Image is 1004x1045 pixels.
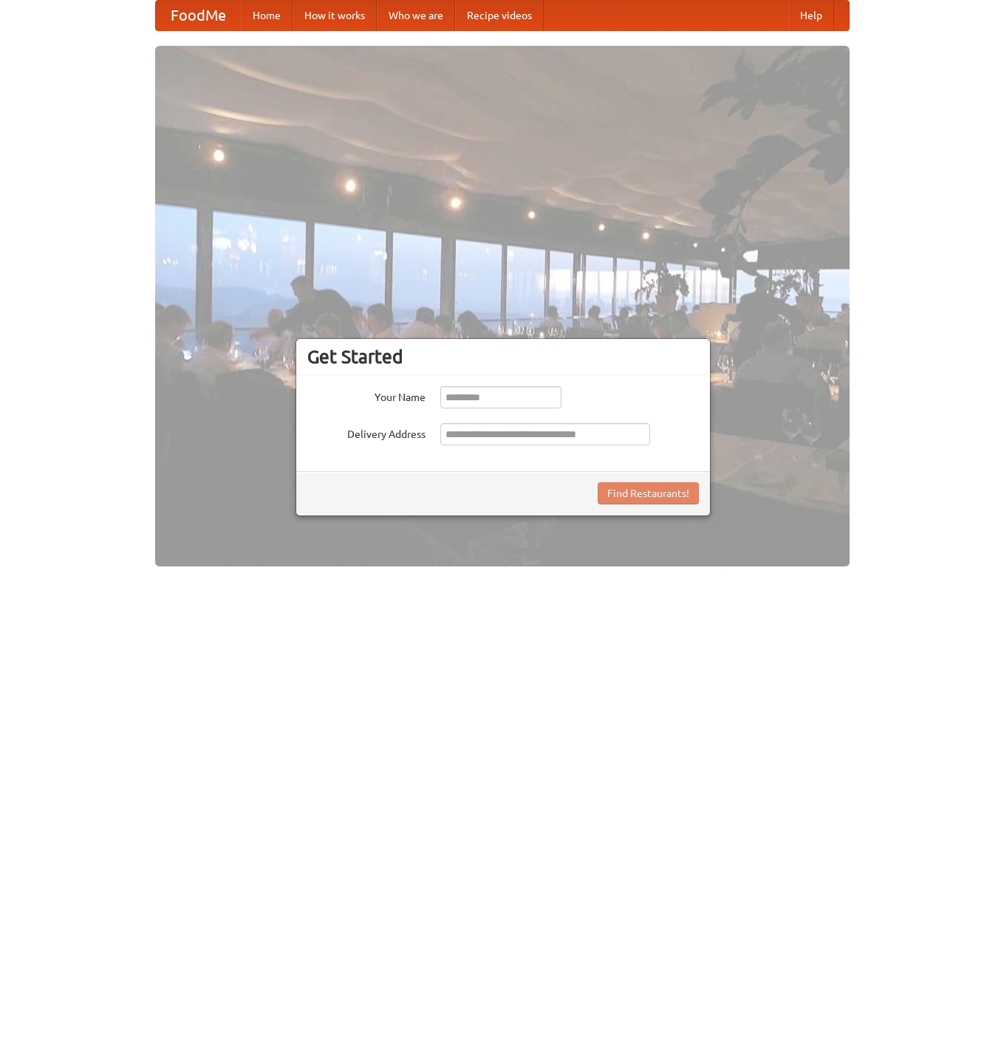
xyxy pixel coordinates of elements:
[598,482,699,504] button: Find Restaurants!
[377,1,455,30] a: Who we are
[156,1,241,30] a: FoodMe
[293,1,377,30] a: How it works
[455,1,544,30] a: Recipe videos
[307,423,426,442] label: Delivery Address
[788,1,834,30] a: Help
[241,1,293,30] a: Home
[307,346,699,368] h3: Get Started
[307,386,426,405] label: Your Name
